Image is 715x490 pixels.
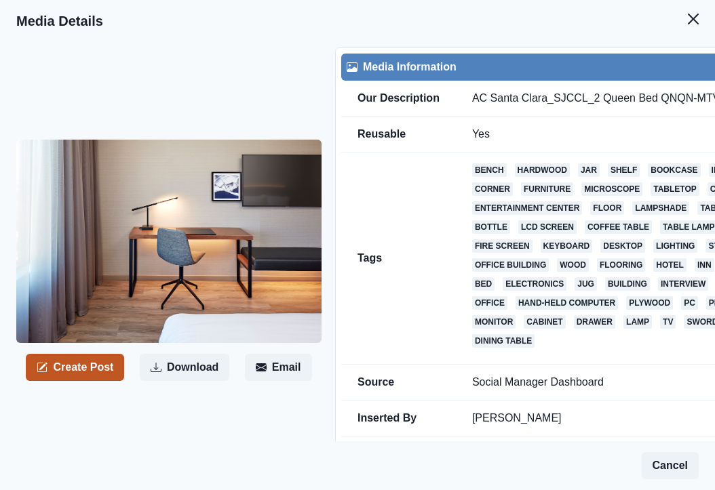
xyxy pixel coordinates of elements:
[472,220,510,234] a: bottle
[341,401,456,436] td: Inserted By
[653,239,697,253] a: lighting
[341,436,456,472] td: Added
[557,258,589,272] a: wood
[590,201,624,215] a: floor
[245,354,312,381] button: Email
[472,201,582,215] a: entertainment center
[653,258,687,272] a: hotel
[472,412,562,424] a: [PERSON_NAME]
[472,315,516,329] a: monitor
[597,258,645,272] a: flooring
[472,239,533,253] a: fire screen
[472,182,513,196] a: corner
[472,296,507,310] a: office
[681,296,698,310] a: pc
[648,163,700,177] a: bookcase
[472,334,535,348] a: dining table
[341,117,456,152] td: Reusable
[623,315,652,329] a: lamp
[581,182,642,196] a: microscope
[503,277,566,291] a: electronics
[632,201,689,215] a: lampshade
[651,182,699,196] a: tabletop
[472,163,507,177] a: bench
[341,152,456,365] td: Tags
[605,277,650,291] a: building
[524,315,565,329] a: cabinet
[521,182,573,196] a: furniture
[341,365,456,401] td: Source
[575,277,597,291] a: jug
[626,296,673,310] a: plywood
[585,220,652,234] a: coffee table
[642,452,699,479] button: Cancel
[26,354,124,381] button: Create Post
[472,277,495,291] a: bed
[140,354,229,381] button: Download
[600,239,645,253] a: desktop
[16,140,322,343] img: nzybvteqvxsw2vjjosbk
[518,220,577,234] a: lcd screen
[341,81,456,117] td: Our Description
[574,315,615,329] a: drawer
[472,258,549,272] a: office building
[515,163,570,177] a: hardwood
[516,296,618,310] a: hand-held computer
[680,5,707,33] button: Close
[658,277,708,291] a: interview
[578,163,600,177] a: jar
[608,163,640,177] a: shelf
[660,315,676,329] a: tv
[695,258,714,272] a: inn
[541,239,593,253] a: keyboard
